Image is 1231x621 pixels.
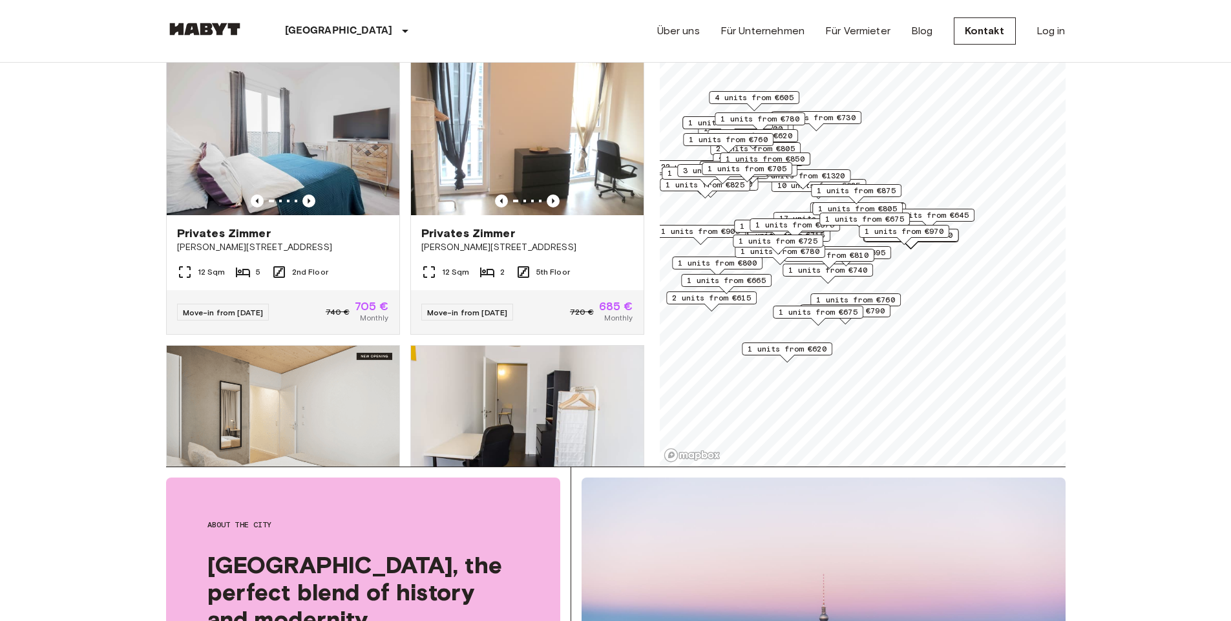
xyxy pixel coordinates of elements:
[735,245,825,265] div: Map marker
[183,308,264,317] span: Move-in from [DATE]
[410,59,644,335] a: Marketing picture of unit DE-01-302-013-01Previous imagePrevious imagePrivates Zimmer[PERSON_NAME...
[734,220,825,240] div: Map marker
[672,257,763,277] div: Map marker
[599,300,633,312] span: 685 €
[810,202,905,222] div: Map marker
[421,226,515,241] span: Privates Zimmer
[355,300,389,312] span: 705 €
[755,219,834,231] span: 1 units from €875
[661,226,740,237] span: 1 units from €905
[710,142,801,162] div: Map marker
[177,241,389,254] span: [PERSON_NAME][STREET_ADDRESS]
[777,112,856,123] span: 1 units from €730
[660,161,744,173] span: 22 units from €655
[863,229,958,249] div: Map marker
[811,184,901,204] div: Map marker
[663,178,758,198] div: Map marker
[755,169,850,189] div: Map marker
[166,59,400,335] a: Marketing picture of unit DE-01-008-004-05HFPrevious imagePrevious imagePrivates Zimmer[PERSON_NA...
[427,308,508,317] span: Move-in from [DATE]
[771,111,861,131] div: Map marker
[177,226,271,241] span: Privates Zimmer
[604,312,633,324] span: Monthly
[677,164,768,184] div: Map marker
[742,342,832,363] div: Map marker
[688,117,767,129] span: 1 units from €620
[536,266,570,278] span: 5th Floor
[547,195,560,207] button: Previous image
[495,195,508,207] button: Previous image
[166,23,244,36] img: Habyt
[761,170,845,182] span: 2 units from €1320
[779,213,862,224] span: 17 units from €720
[326,306,350,318] span: 740 €
[661,175,740,187] span: 2 units from €790
[825,23,890,39] a: Für Vermieter
[411,346,644,501] img: Marketing picture of unit DE-01-302-010-01
[806,305,885,317] span: 1 units from €790
[859,225,949,245] div: Map marker
[666,291,757,311] div: Map marker
[817,185,896,196] span: 1 units from €875
[167,60,399,215] img: Marketing picture of unit DE-01-008-004-05HF
[825,213,904,225] span: 1 units from €675
[750,218,840,238] div: Map marker
[890,209,969,221] span: 6 units from €645
[720,153,810,173] div: Map marker
[360,312,388,324] span: Monthly
[256,266,260,278] span: 5
[664,448,721,463] a: Mapbox logo
[411,60,644,215] img: Marketing picture of unit DE-01-302-013-01
[655,160,750,180] div: Map marker
[721,113,799,125] span: 1 units from €780
[954,17,1016,45] a: Kontakt
[702,162,792,182] div: Map marker
[733,235,823,255] div: Map marker
[773,306,863,326] div: Map marker
[748,343,826,355] span: 1 units from €620
[302,195,315,207] button: Previous image
[783,264,873,284] div: Map marker
[800,304,890,324] div: Map marker
[682,116,773,136] div: Map marker
[410,345,644,620] a: Marketing picture of unit DE-01-302-010-01Previous imagePrevious imagePrivates Zimmer[PERSON_NAME...
[500,266,505,278] span: 2
[810,293,901,313] div: Map marker
[819,213,910,233] div: Map marker
[713,130,792,142] span: 1 units from €620
[771,179,866,199] div: Map marker
[801,246,891,266] div: Map marker
[660,178,750,198] div: Map marker
[285,23,393,39] p: [GEOGRAPHIC_DATA]
[788,264,867,276] span: 1 units from €740
[812,202,903,222] div: Map marker
[678,257,757,269] span: 1 units from €800
[167,346,399,501] img: Marketing picture of unit DE-01-477-042-03
[292,266,328,278] span: 2nd Floor
[687,275,766,286] span: 1 units from €665
[442,266,470,278] span: 12 Sqm
[773,212,868,232] div: Map marker
[657,23,700,39] a: Über uns
[207,519,519,531] span: About the city
[806,247,885,258] span: 1 units from €695
[721,23,805,39] a: Für Unternehmen
[779,306,857,318] span: 1 units from €675
[815,203,906,223] div: Map marker
[713,153,803,173] div: Map marker
[709,91,799,111] div: Map marker
[672,292,751,304] span: 2 units from €615
[708,163,786,174] span: 1 units from €705
[777,180,860,191] span: 10 units from €635
[739,235,817,247] span: 1 units from €725
[911,23,933,39] a: Blog
[668,167,746,179] span: 1 units from €895
[869,229,952,241] span: 1 units from €1280
[689,134,768,145] span: 1 units from €760
[884,209,974,229] div: Map marker
[683,133,773,153] div: Map marker
[784,249,874,269] div: Map marker
[655,225,746,245] div: Map marker
[740,229,830,249] div: Map marker
[790,249,868,261] span: 1 units from €810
